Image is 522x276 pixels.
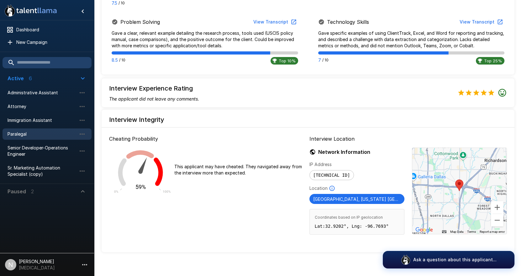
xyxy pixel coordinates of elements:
p: Gave specific examples of using ClientTrack, Excel, and Word for reporting and tracking, and desc... [318,30,505,49]
button: Zoom in [491,201,504,214]
h6: Interview Experience Rating [109,83,199,93]
button: View Transcript [251,16,298,28]
text: 0% [114,190,118,193]
i: The applicant did not leave any comments. [109,96,199,102]
p: This applicant may have cheated. They navigated away from the interview more than expected. [174,164,307,176]
button: View Transcript [457,16,504,28]
a: Terms (opens in new tab) [467,230,476,233]
span: Coordinates based on IP geolocation [315,214,399,221]
span: Top 25% [482,58,504,63]
p: 7 [318,57,321,63]
span: [GEOGRAPHIC_DATA], [US_STATE] [GEOGRAPHIC_DATA] [309,196,404,202]
p: Lat: 32.9202 °, Lng: -96.7693 ° [315,223,399,229]
img: logo_glasses@2x.png [401,255,411,265]
span: / 10 [119,57,125,63]
span: / 10 [322,57,329,63]
a: Open this area in Google Maps (opens a new window) [414,226,435,234]
button: Map Data [450,230,463,234]
p: Location [309,185,328,191]
img: Google [414,226,435,234]
svg: Based on IP Address and not guaranteed to be accurate [329,185,335,191]
button: Ask a question about this applicant... [383,251,514,268]
p: Gave a clear, relevant example detailing the research process, tools used (USCIS policy manual, c... [112,30,298,49]
p: Interview Location [309,135,507,143]
p: 8.5 [112,57,118,63]
span: [TECHNICAL_ID] [310,173,354,178]
h6: Interview Integrity [102,115,514,125]
text: 100% [163,190,171,193]
button: Keyboard shortcuts [442,230,446,234]
button: Zoom out [491,214,504,227]
span: Top 10% [276,58,298,63]
p: Ask a question about this applicant... [413,257,497,263]
text: 59% [135,184,146,190]
a: Report a map error [480,230,505,233]
p: Problem Solving [120,18,160,26]
p: Cheating Probability [109,135,307,143]
p: IP Address [309,161,404,168]
h6: Network Information [309,148,404,156]
p: Technology Skills [327,18,369,26]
